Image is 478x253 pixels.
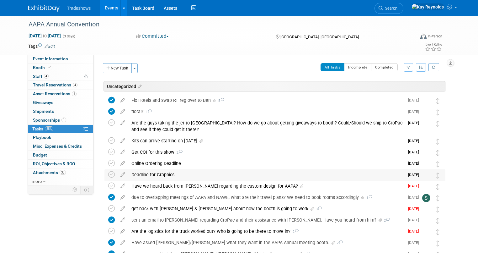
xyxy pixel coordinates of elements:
[412,3,444,10] img: Kay Reynolds
[422,194,430,202] img: Spencer Pope
[128,147,404,157] div: Get COI for this show
[436,218,439,224] i: Move task
[128,106,404,117] div: floral?
[33,170,66,175] span: Attachments
[28,116,93,124] a: Sponsorships1
[408,240,422,245] span: [DATE]
[33,82,77,87] span: Travel Reservations
[70,186,81,194] td: Personalize Event Tab Strip
[26,19,407,30] div: AAPA Annual Convention
[436,161,439,167] i: Move task
[28,107,93,116] a: Shipments
[136,83,141,89] a: Edit sections
[103,63,132,73] button: New Task
[28,125,93,133] a: Tasks58%
[48,66,51,69] i: Booth reservation complete
[117,149,128,155] a: edit
[33,135,51,140] span: Playbook
[128,237,404,248] div: Have asked [PERSON_NAME]/[PERSON_NAME] what they want in the AAPA Annual meeting booth.
[28,43,55,49] td: Tags
[117,206,128,212] a: edit
[383,218,390,223] span: 2
[117,109,128,114] a: edit
[117,217,128,223] a: edit
[436,240,439,246] i: Move task
[117,183,128,189] a: edit
[128,226,404,237] div: Are the logistics for the truck worked out? Who is going to be there to move in?
[33,109,54,114] span: Shipments
[33,56,68,61] span: Event Information
[80,186,93,194] td: Toggle Event Tabs
[408,98,422,102] span: [DATE]
[315,207,322,211] span: 3
[365,196,372,200] span: 1
[28,81,93,89] a: Travel Reservations4
[408,139,422,143] span: [DATE]
[408,161,422,166] span: [DATE]
[28,177,93,186] a: more
[128,118,404,135] div: Are the guys taking the jet to [GEOGRAPHIC_DATA]? How do we go about getting giveaways to booth? ...
[28,142,93,151] a: Misc. Expenses & Credits
[28,160,93,168] a: ROI, Objectives & ROO
[321,63,345,71] button: All Tasks
[128,95,404,106] div: Fix Hotels and swap RT reg over to Ben
[408,121,422,125] span: [DATE]
[408,150,422,154] span: [DATE]
[422,217,430,225] img: Kay Reynolds
[73,83,77,87] span: 4
[128,135,404,146] div: Kits can arrive starting on [DATE]
[117,120,128,126] a: edit
[436,109,439,115] i: Move task
[117,228,128,234] a: edit
[28,98,93,107] a: Giveaways
[425,43,442,46] div: Event Rating
[28,72,93,81] a: Staff4
[128,215,404,225] div: sent an email to [PERSON_NAME] reqarding CroPac and their assistance with [PERSON_NAME]. Have you...
[117,195,128,200] a: edit
[436,173,439,179] i: Move task
[45,126,53,131] span: 58%
[117,138,128,144] a: edit
[33,74,49,79] span: Staff
[28,55,93,63] a: Event Information
[422,108,430,116] img: Matlyn Lowrey
[28,168,93,177] a: Attachments35
[32,179,42,184] span: more
[422,171,430,179] img: Kay Reynolds
[428,63,439,71] a: Refresh
[45,44,55,49] a: Edit
[408,229,422,234] span: [DATE]
[128,203,404,214] div: get back with [PERSON_NAME] & [PERSON_NAME] about how the booth is going to work
[28,33,61,39] span: [DATE] [DATE]
[128,181,404,191] div: Have we heard back from [PERSON_NAME] regarding the custom design for AAPA?
[84,74,88,80] span: Potential Scheduling Conflict -- at least one attendee is tagged in another overlapping event.
[128,192,404,203] div: due to overlapping meetings of AAPA and NAWE, what are their travel plans? We need to book rooms ...
[117,161,128,166] a: edit
[290,230,299,234] span: 2
[217,99,224,103] span: 5
[436,121,439,127] i: Move task
[408,218,422,222] span: [DATE]
[33,65,52,70] span: Booth
[422,228,430,236] img: Matlyn Lowrey
[383,6,397,11] span: Search
[61,118,66,122] span: 1
[371,63,398,71] button: Completed
[408,206,422,211] span: [DATE]
[428,34,442,39] div: In-Person
[422,160,430,168] img: Matlyn Lowrey
[381,33,442,42] div: Event Format
[28,133,93,142] a: Playbook
[408,195,422,200] span: [DATE]
[134,33,171,40] button: Committed
[33,161,75,166] span: ROI, Objectives & ROO
[62,34,75,38] span: (3 days)
[436,98,439,104] i: Move task
[422,183,430,191] img: Kay Reynolds
[28,151,93,159] a: Budget
[33,100,53,105] span: Giveaways
[408,184,422,188] span: [DATE]
[422,205,430,213] img: Matlyn Lowrey
[42,33,48,38] span: to
[422,239,430,247] img: Kay Reynolds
